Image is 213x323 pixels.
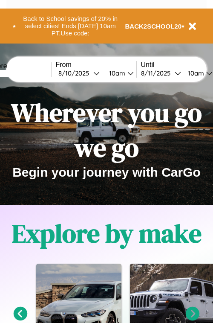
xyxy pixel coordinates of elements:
div: 10am [184,69,206,77]
button: 10am [102,69,136,78]
div: 8 / 10 / 2025 [58,69,93,77]
b: BACK2SCHOOL20 [125,23,182,30]
h1: Explore by make [12,216,201,251]
div: 10am [105,69,127,77]
label: From [56,61,136,69]
button: 8/10/2025 [56,69,102,78]
div: 8 / 11 / 2025 [141,69,175,77]
button: Back to School savings of 20% in select cities! Ends [DATE] 10am PT.Use code: [16,13,125,39]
